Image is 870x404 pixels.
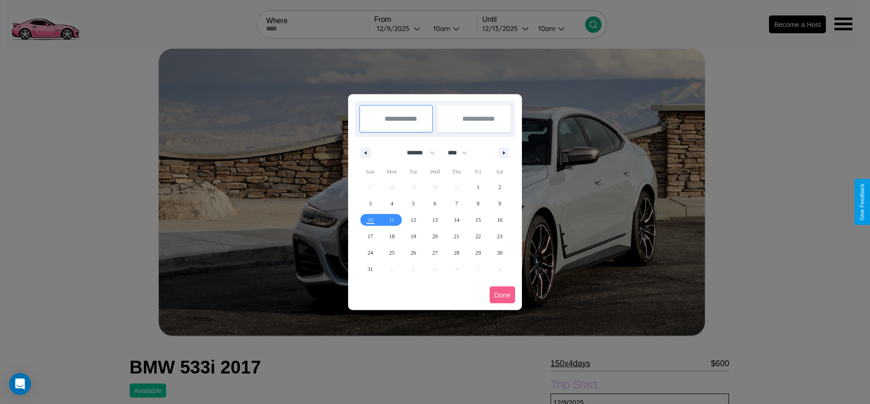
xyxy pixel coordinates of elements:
[381,164,402,179] span: Mon
[403,245,424,261] button: 26
[368,212,373,228] span: 10
[489,212,511,228] button: 16
[489,245,511,261] button: 30
[359,195,381,212] button: 3
[475,245,481,261] span: 29
[424,245,445,261] button: 27
[359,245,381,261] button: 24
[446,195,467,212] button: 7
[369,195,372,212] span: 3
[424,195,445,212] button: 6
[9,373,31,395] div: Open Intercom Messenger
[359,261,381,277] button: 31
[359,164,381,179] span: Sun
[359,212,381,228] button: 10
[411,245,416,261] span: 26
[403,195,424,212] button: 5
[454,212,459,228] span: 14
[432,245,438,261] span: 27
[368,245,373,261] span: 24
[490,286,515,303] button: Done
[368,261,373,277] span: 31
[475,212,481,228] span: 15
[467,179,489,195] button: 1
[475,228,481,245] span: 22
[477,195,480,212] span: 8
[498,179,501,195] span: 2
[467,245,489,261] button: 29
[446,164,467,179] span: Thu
[381,212,402,228] button: 11
[424,228,445,245] button: 20
[497,228,502,245] span: 23
[434,195,436,212] span: 6
[467,212,489,228] button: 15
[381,228,402,245] button: 18
[497,212,502,228] span: 16
[432,212,438,228] span: 13
[454,228,459,245] span: 21
[424,164,445,179] span: Wed
[403,228,424,245] button: 19
[424,212,445,228] button: 13
[381,195,402,212] button: 4
[446,212,467,228] button: 14
[389,228,395,245] span: 18
[381,245,402,261] button: 25
[467,228,489,245] button: 22
[411,228,416,245] span: 19
[390,195,393,212] span: 4
[489,195,511,212] button: 9
[454,245,459,261] span: 28
[368,228,373,245] span: 17
[403,164,424,179] span: Tue
[412,195,415,212] span: 5
[498,195,501,212] span: 9
[446,228,467,245] button: 21
[477,179,480,195] span: 1
[389,212,395,228] span: 11
[859,184,865,220] div: Give Feedback
[403,212,424,228] button: 12
[489,228,511,245] button: 23
[467,195,489,212] button: 8
[455,195,458,212] span: 7
[411,212,416,228] span: 12
[497,245,502,261] span: 30
[446,245,467,261] button: 28
[359,228,381,245] button: 17
[489,164,511,179] span: Sat
[489,179,511,195] button: 2
[389,245,395,261] span: 25
[467,164,489,179] span: Fri
[432,228,438,245] span: 20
